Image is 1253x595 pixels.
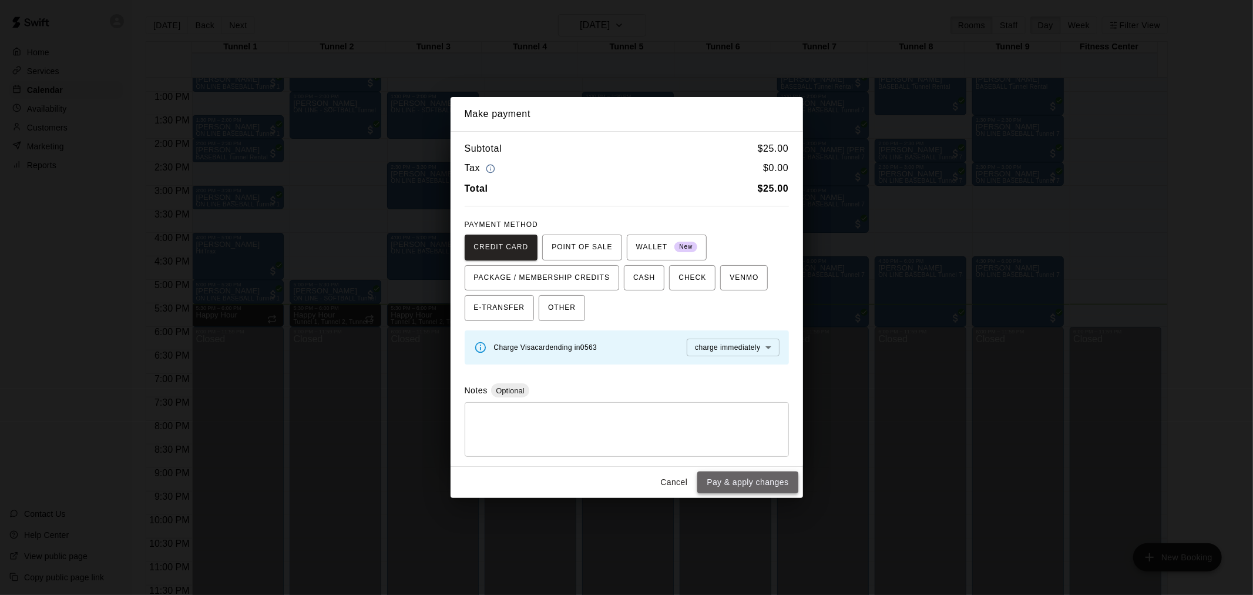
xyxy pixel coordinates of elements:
span: PACKAGE / MEMBERSHIP CREDITS [474,269,610,288]
span: VENMO [730,269,758,288]
span: Charge Visa card ending in 0563 [494,343,597,352]
button: POINT OF SALE [542,235,622,260]
h6: $ 0.00 [763,161,788,176]
b: $ 25.00 [758,183,789,193]
span: charge immediately [695,343,760,352]
span: OTHER [548,299,576,317]
span: PAYMENT METHOD [465,220,538,229]
span: CASH [633,269,655,288]
button: WALLET New [627,235,707,260]
span: Optional [491,386,529,395]
button: Pay & apply changes [697,472,798,493]
span: New [674,239,697,255]
span: CHECK [678,269,706,288]
span: POINT OF SALE [552,238,612,257]
span: E-TRANSFER [474,299,525,317]
h6: Subtotal [465,141,502,156]
span: WALLET [636,238,698,257]
label: Notes [465,386,488,395]
button: VENMO [720,265,768,291]
button: CREDIT CARD [465,235,538,260]
button: Cancel [655,472,693,493]
h6: $ 25.00 [758,141,789,156]
span: CREDIT CARD [474,238,529,257]
button: CASH [624,265,664,291]
button: CHECK [669,265,715,291]
button: PACKAGE / MEMBERSHIP CREDITS [465,265,620,291]
button: OTHER [539,295,585,321]
h6: Tax [465,161,499,176]
h2: Make payment [451,97,803,131]
button: E-TRANSFER [465,295,535,321]
b: Total [465,183,488,193]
